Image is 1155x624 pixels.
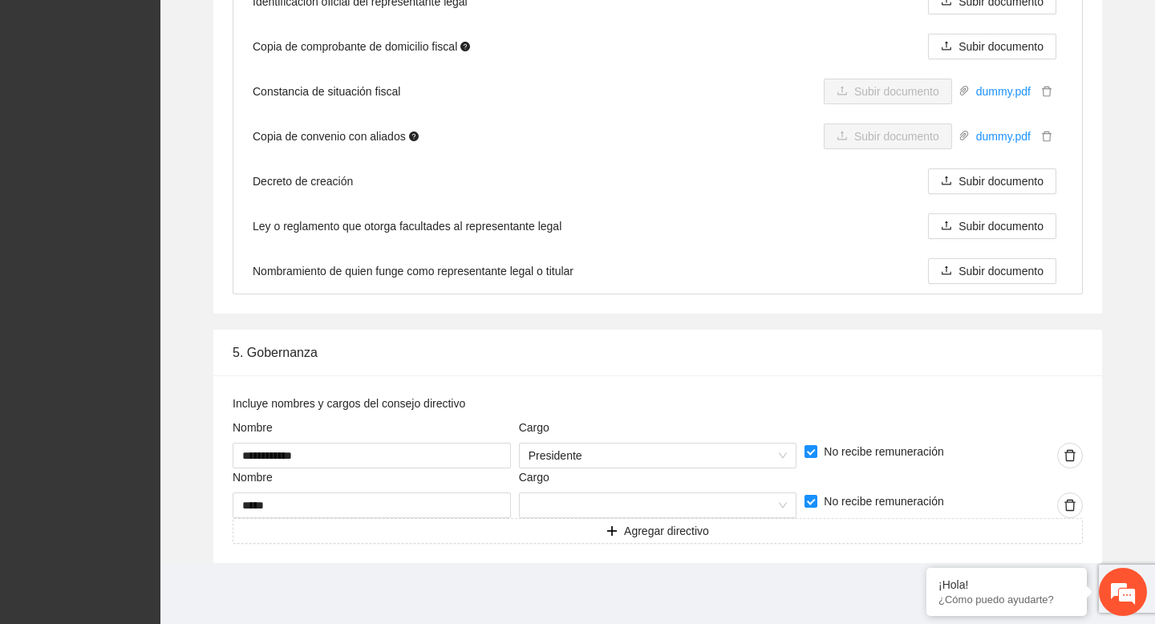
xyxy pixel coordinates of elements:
[958,262,1044,280] span: Subir documento
[928,220,1056,233] span: uploadSubir documento
[529,444,788,468] span: Presidente
[233,395,465,412] label: Incluye nombres y cargos del consejo directivo
[928,175,1056,188] span: uploadSubir documento
[233,69,1082,114] li: Constancia de situación fiscal
[1057,443,1083,468] button: delete
[1038,131,1056,142] span: delete
[941,40,952,53] span: upload
[928,40,1056,53] span: uploadSubir documento
[941,220,952,233] span: upload
[970,128,1037,145] a: dummy.pdf
[460,42,470,51] span: question-circle
[233,249,1082,294] li: Nombramiento de quien funge como representante legal o titular
[941,265,952,278] span: upload
[928,213,1056,239] button: uploadSubir documento
[1057,492,1083,518] button: delete
[253,128,419,145] span: Copia de convenio con aliados
[8,438,306,494] textarea: Escriba su mensaje y pulse “Intro”
[233,419,273,436] label: Nombre
[233,159,1082,204] li: Decreto de creación
[1058,499,1082,512] span: delete
[233,468,273,486] label: Nombre
[93,214,221,376] span: Estamos en línea.
[624,522,709,540] span: Agregar directivo
[958,130,970,141] span: paper-clip
[263,8,302,47] div: Minimizar ventana de chat en vivo
[519,419,549,436] label: Cargo
[958,217,1044,235] span: Subir documento
[958,85,970,96] span: paper-clip
[824,79,952,104] button: uploadSubir documento
[938,594,1075,606] p: ¿Cómo puedo ayudarte?
[1037,128,1056,145] button: delete
[958,172,1044,190] span: Subir documento
[817,492,950,510] span: No recibe remuneración
[606,525,618,538] span: plus
[1037,83,1056,100] button: delete
[824,85,952,98] span: uploadSubir documento
[928,265,1056,278] span: uploadSubir documento
[958,38,1044,55] span: Subir documento
[519,468,549,486] label: Cargo
[928,168,1056,194] button: uploadSubir documento
[83,82,269,103] div: Chatee con nosotros ahora
[970,83,1037,100] a: dummy.pdf
[941,175,952,188] span: upload
[824,124,952,149] button: uploadSubir documento
[938,578,1075,591] div: ¡Hola!
[409,132,419,141] span: question-circle
[233,204,1082,249] li: Ley o reglamento que otorga facultades al representante legal
[233,330,1083,375] div: 5. Gobernanza
[1058,449,1082,462] span: delete
[928,258,1056,284] button: uploadSubir documento
[817,443,950,460] span: No recibe remuneración
[1038,86,1056,97] span: delete
[233,518,1083,544] button: plusAgregar directivo
[253,38,470,55] span: Copia de comprobante de domicilio fiscal
[928,34,1056,59] button: uploadSubir documento
[824,130,952,143] span: uploadSubir documento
